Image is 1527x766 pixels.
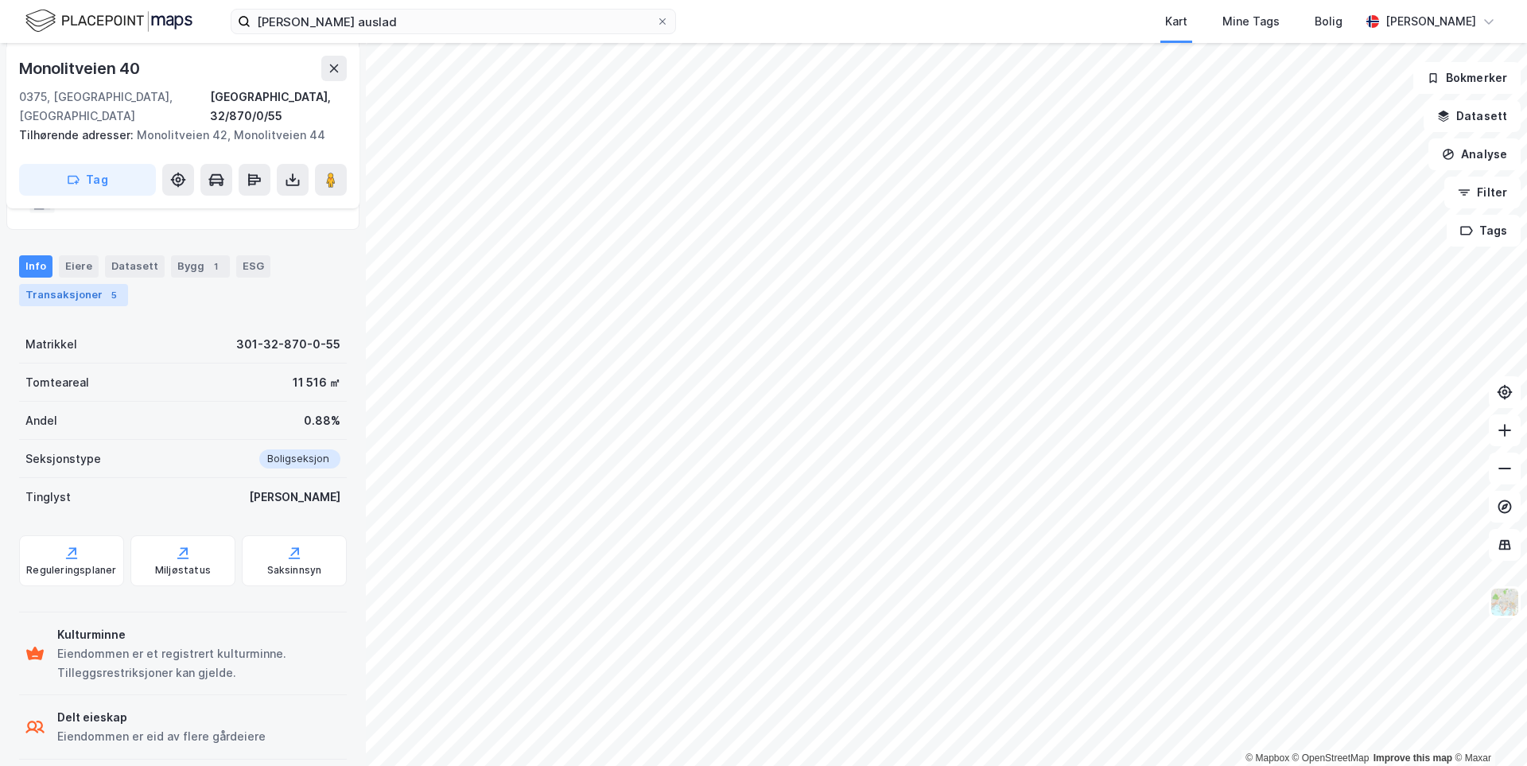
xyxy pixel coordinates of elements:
[19,284,128,306] div: Transaksjoner
[304,411,340,430] div: 0.88%
[236,335,340,354] div: 301-32-870-0-55
[57,708,266,727] div: Delt eieskap
[1447,690,1527,766] div: Kontrollprogram for chat
[251,10,656,33] input: Søk på adresse, matrikkel, gårdeiere, leietakere eller personer
[25,449,101,469] div: Seksjonstype
[25,335,77,354] div: Matrikkel
[1374,752,1452,764] a: Improve this map
[267,564,322,577] div: Saksinnsyn
[210,87,347,126] div: [GEOGRAPHIC_DATA], 32/870/0/55
[1315,12,1342,31] div: Bolig
[249,488,340,507] div: [PERSON_NAME]
[1444,177,1521,208] button: Filter
[25,411,57,430] div: Andel
[59,255,99,278] div: Eiere
[1413,62,1521,94] button: Bokmerker
[25,488,71,507] div: Tinglyst
[19,126,334,145] div: Monolitveien 42, Monolitveien 44
[19,255,52,278] div: Info
[171,255,230,278] div: Bygg
[26,564,116,577] div: Reguleringsplaner
[57,625,340,644] div: Kulturminne
[25,373,89,392] div: Tomteareal
[293,373,340,392] div: 11 516 ㎡
[1428,138,1521,170] button: Analyse
[106,287,122,303] div: 5
[1165,12,1187,31] div: Kart
[25,7,192,35] img: logo.f888ab2527a4732fd821a326f86c7f29.svg
[236,255,270,278] div: ESG
[208,259,223,274] div: 1
[1292,752,1370,764] a: OpenStreetMap
[1245,752,1289,764] a: Mapbox
[57,644,340,682] div: Eiendommen er et registrert kulturminne. Tilleggsrestriksjoner kan gjelde.
[19,87,210,126] div: 0375, [GEOGRAPHIC_DATA], [GEOGRAPHIC_DATA]
[1385,12,1476,31] div: [PERSON_NAME]
[1424,100,1521,132] button: Datasett
[19,164,156,196] button: Tag
[1222,12,1280,31] div: Mine Tags
[1447,690,1527,766] iframe: Chat Widget
[1490,587,1520,617] img: Z
[57,727,266,746] div: Eiendommen er eid av flere gårdeiere
[155,564,211,577] div: Miljøstatus
[105,255,165,278] div: Datasett
[19,56,143,81] div: Monolitveien 40
[1447,215,1521,247] button: Tags
[19,128,137,142] span: Tilhørende adresser:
